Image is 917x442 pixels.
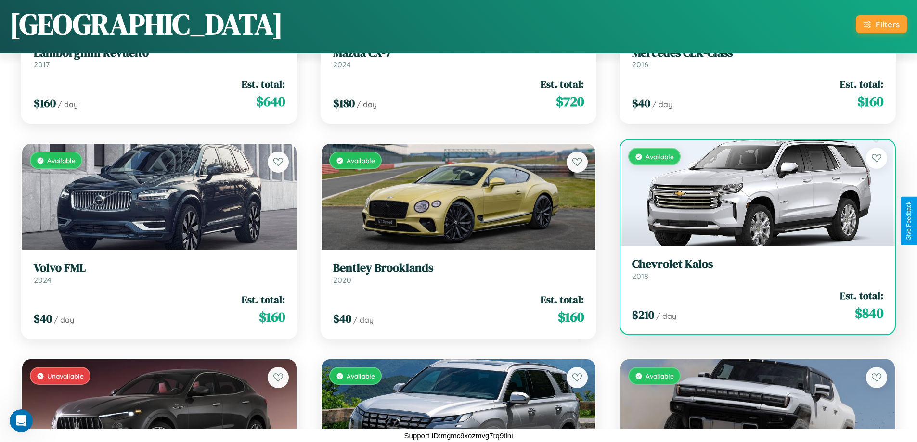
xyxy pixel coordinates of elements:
[646,372,674,380] span: Available
[632,271,648,281] span: 2018
[656,311,676,321] span: / day
[632,46,883,70] a: Mercedes CLK-Class2016
[333,60,351,69] span: 2024
[876,19,900,29] div: Filters
[404,429,513,442] p: Support ID: mgmc9xozmvg7rq9tlni
[855,303,883,323] span: $ 840
[47,156,76,164] span: Available
[242,292,285,306] span: Est. total:
[541,77,584,91] span: Est. total:
[541,292,584,306] span: Est. total:
[857,92,883,111] span: $ 160
[34,60,50,69] span: 2017
[558,307,584,327] span: $ 160
[54,315,74,325] span: / day
[34,46,285,70] a: Lamborghini Revuelto2017
[34,261,285,285] a: Volvo FML2024
[333,311,351,327] span: $ 40
[34,261,285,275] h3: Volvo FML
[652,100,672,109] span: / day
[840,289,883,303] span: Est. total:
[347,372,375,380] span: Available
[259,307,285,327] span: $ 160
[333,95,355,111] span: $ 180
[357,100,377,109] span: / day
[632,257,883,271] h3: Chevrolet Kalos
[632,307,654,323] span: $ 210
[632,60,648,69] span: 2016
[34,311,52,327] span: $ 40
[632,257,883,281] a: Chevrolet Kalos2018
[34,95,56,111] span: $ 160
[47,372,84,380] span: Unavailable
[242,77,285,91] span: Est. total:
[10,409,33,432] iframe: Intercom live chat
[256,92,285,111] span: $ 640
[333,261,584,285] a: Bentley Brooklands2020
[34,275,52,285] span: 2024
[353,315,374,325] span: / day
[333,261,584,275] h3: Bentley Brooklands
[856,15,907,33] button: Filters
[840,77,883,91] span: Est. total:
[905,202,912,240] div: Give Feedback
[347,156,375,164] span: Available
[556,92,584,111] span: $ 720
[333,46,584,70] a: Mazda CX-72024
[58,100,78,109] span: / day
[10,4,283,44] h1: [GEOGRAPHIC_DATA]
[632,95,650,111] span: $ 40
[646,152,674,161] span: Available
[333,275,351,285] span: 2020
